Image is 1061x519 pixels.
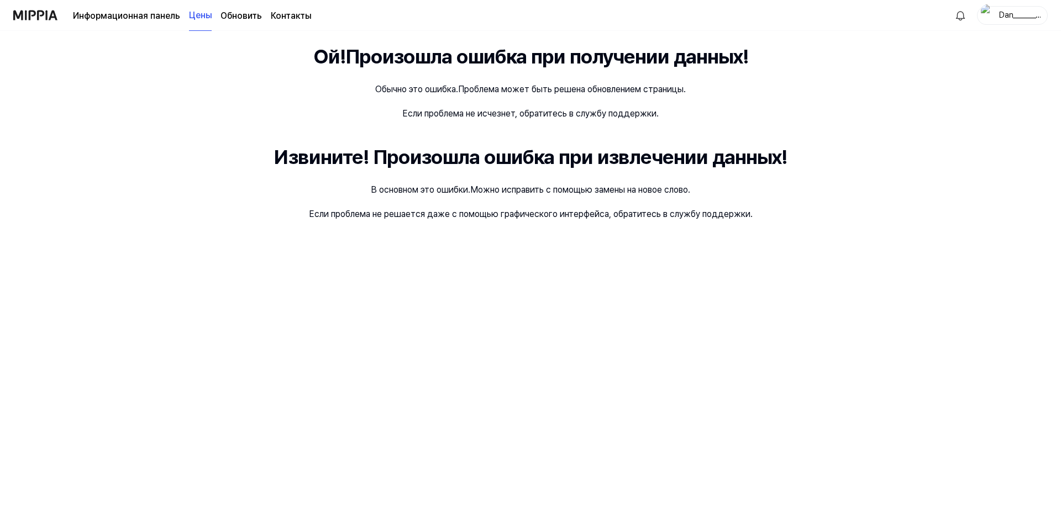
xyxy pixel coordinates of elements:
[470,184,690,195] ya-tr-span: Можно исправить с помощью замены на новое слово.
[271,10,311,21] ya-tr-span: Контакты
[954,9,967,22] img: Аллилуйя
[73,10,180,21] ya-tr-span: Информационная панель
[981,4,994,27] img: Профиль
[271,9,311,23] a: Контакты
[309,209,753,219] ya-tr-span: Если проблема не решается даже с помощью графического интерфейса, обратитесь в службу поддержки.
[345,45,748,68] ya-tr-span: Произошла ошибка при получении данных!
[313,45,345,68] ya-tr-span: Ой!
[375,84,458,94] ya-tr-span: Обычно это ошибка.
[189,9,212,22] ya-tr-span: Цены
[402,108,659,119] ya-tr-span: Если проблема не исчезнет, обратитесь в службу поддержки.
[274,145,787,169] ya-tr-span: Извините! Произошла ошибка при извлечении данных!
[999,10,1042,31] ya-tr-span: Dan__________
[977,6,1048,25] button: ПрофильDan__________
[73,9,180,23] a: Информационная панель
[371,184,470,195] ya-tr-span: В основном это ошибки.
[220,10,262,21] ya-tr-span: Обновить
[458,84,686,94] ya-tr-span: Проблема может быть решена обновлением страницы.
[220,9,262,23] a: Обновить
[189,1,212,31] a: Цены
